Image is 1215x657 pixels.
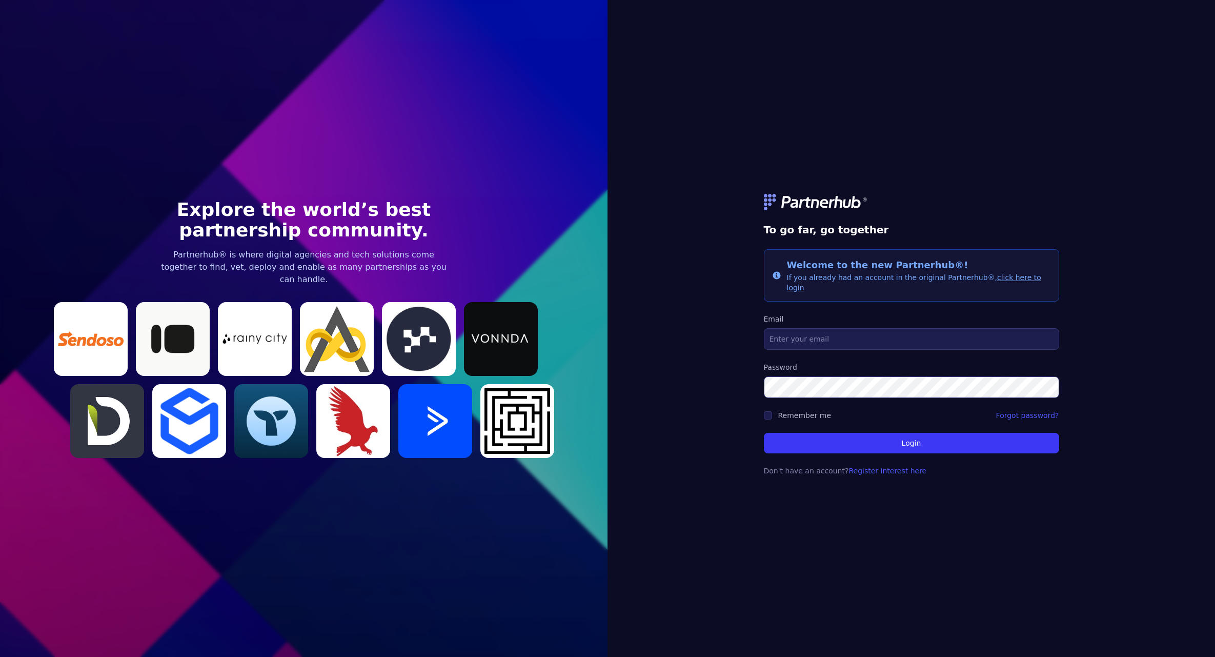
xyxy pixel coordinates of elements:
[764,194,868,210] img: logo
[156,249,452,286] p: Partnerhub® is where digital agencies and tech solutions come together to find, vet, deploy and e...
[787,273,1041,292] a: click here to login
[764,362,1059,372] label: Password
[764,433,1059,453] button: Login
[764,314,1059,324] label: Email
[787,258,1050,293] div: If you already had an account in the original Partnerhub®,
[778,411,832,420] label: Remember me
[156,200,452,241] h1: Explore the world’s best partnership community.
[848,467,926,475] a: Register interest here
[764,466,1059,476] p: Don't have an account?
[764,223,1059,237] h1: To go far, go together
[764,328,1059,350] input: Enter your email
[787,260,968,270] span: Welcome to the new Partnerhub®!
[996,410,1059,421] a: Forgot password?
